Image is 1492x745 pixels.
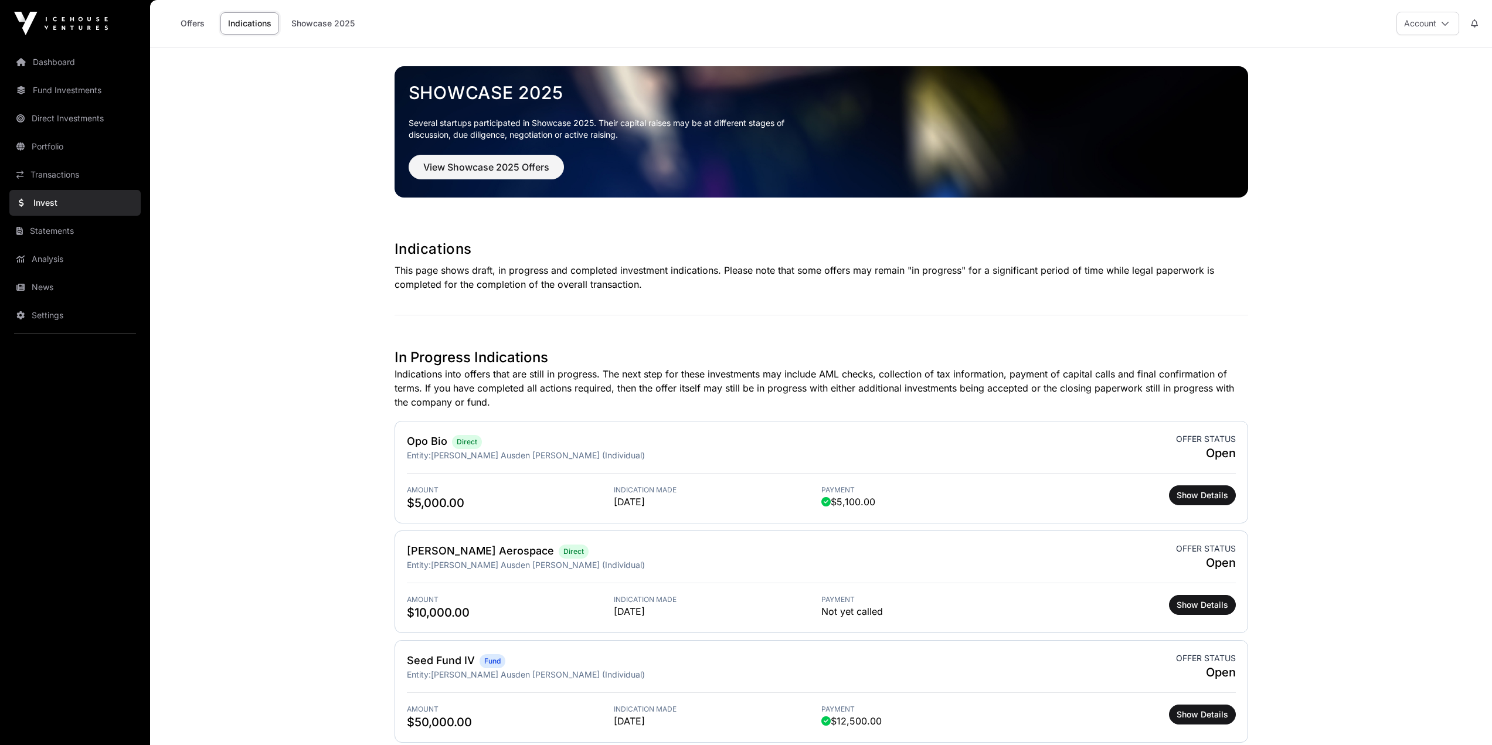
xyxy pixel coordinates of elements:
a: Seed Fund IV [407,654,475,666]
span: Direct [457,437,477,447]
span: [DATE] [614,714,821,728]
a: Showcase 2025 [409,82,1234,103]
span: Amount [407,485,614,495]
span: Not yet called [821,604,883,618]
button: View Showcase 2025 Offers [409,155,564,179]
button: Show Details [1169,485,1236,505]
span: [PERSON_NAME] Ausden [PERSON_NAME] (Individual) [431,450,645,460]
span: Offer status [1176,433,1236,445]
a: View Showcase 2025 Offers [409,166,564,178]
span: Show Details [1177,709,1228,720]
button: Account [1396,12,1459,35]
span: Indication Made [614,485,821,495]
h1: In Progress Indications [395,348,1248,367]
span: Entity: [407,669,431,679]
a: Invest [9,190,141,216]
span: Show Details [1177,599,1228,611]
span: [PERSON_NAME] Ausden [PERSON_NAME] (Individual) [431,560,645,570]
img: Icehouse Ventures Logo [14,12,108,35]
span: Entity: [407,450,431,460]
span: [PERSON_NAME] Ausden [PERSON_NAME] (Individual) [431,669,645,679]
p: This page shows draft, in progress and completed investment indications. Please note that some of... [395,263,1248,291]
a: Showcase 2025 [284,12,362,35]
span: $50,000.00 [407,714,614,730]
span: $10,000.00 [407,604,614,621]
a: Offers [169,12,216,35]
a: Statements [9,218,141,244]
iframe: Chat Widget [1433,689,1492,745]
button: Show Details [1169,705,1236,724]
p: Several startups participated in Showcase 2025. Their capital raises may be at different stages o... [409,117,803,141]
span: Payment [821,705,1029,714]
span: Indication Made [614,595,821,604]
span: Payment [821,485,1029,495]
a: Dashboard [9,49,141,75]
a: Indications [220,12,279,35]
a: Fund Investments [9,77,141,103]
span: Indication Made [614,705,821,714]
p: Indications into offers that are still in progress. The next step for these investments may inclu... [395,367,1248,409]
a: Analysis [9,246,141,272]
span: Payment [821,595,1029,604]
span: Fund [484,656,501,666]
span: $5,000.00 [407,495,614,511]
span: Direct [563,547,584,556]
span: View Showcase 2025 Offers [423,160,549,174]
a: Opo Bio [407,435,447,447]
a: Settings [9,302,141,328]
span: Show Details [1177,489,1228,501]
a: Portfolio [9,134,141,159]
a: News [9,274,141,300]
span: Open [1176,664,1236,681]
span: Offer status [1176,652,1236,664]
span: Offer status [1176,543,1236,555]
span: $5,100.00 [821,495,875,509]
a: Transactions [9,162,141,188]
span: Amount [407,595,614,604]
span: [DATE] [614,495,821,509]
span: Entity: [407,560,431,570]
img: Showcase 2025 [395,66,1248,198]
span: Open [1176,555,1236,571]
a: Direct Investments [9,106,141,131]
a: [PERSON_NAME] Aerospace [407,545,554,557]
span: Amount [407,705,614,714]
span: Open [1176,445,1236,461]
button: Show Details [1169,595,1236,615]
span: [DATE] [614,604,821,618]
span: $12,500.00 [821,714,882,728]
h1: Indications [395,240,1248,258]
